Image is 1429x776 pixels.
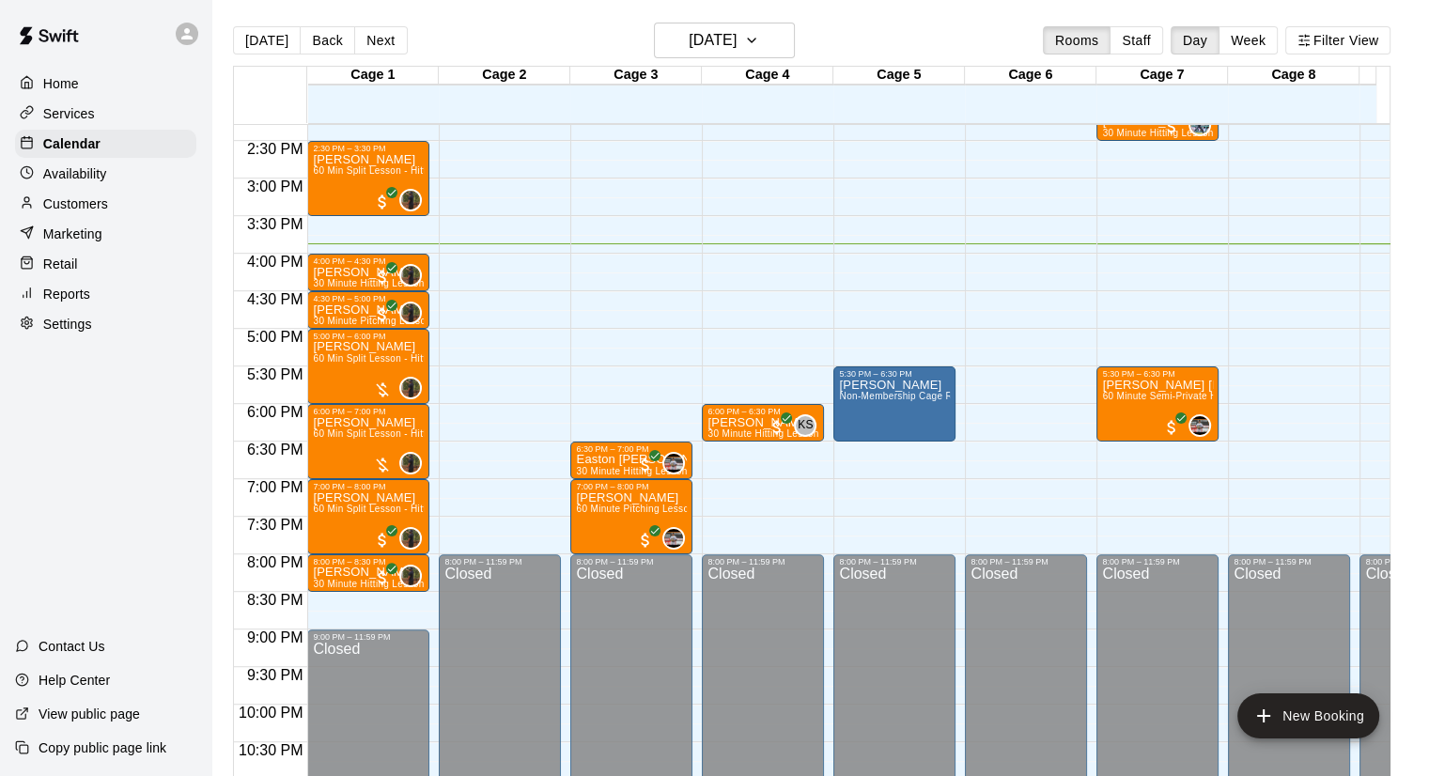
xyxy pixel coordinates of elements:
span: 60 Min Split Lesson - Hitting/Pitching [313,504,478,514]
a: Retail [15,250,196,278]
div: 8:00 PM – 8:30 PM: Kimberly McClelland [307,554,429,592]
div: 8:00 PM – 11:59 PM [576,557,687,566]
p: Settings [43,315,92,334]
span: Derek Wood [1196,114,1211,136]
span: All customers have paid [636,456,655,474]
span: 4:00 PM [242,254,308,270]
button: Rooms [1043,26,1111,54]
button: Staff [1110,26,1163,54]
a: Calendar [15,130,196,158]
div: 5:00 PM – 6:00 PM [313,332,424,341]
p: Copy public page link [39,738,166,757]
div: 8:00 PM – 11:59 PM [839,557,950,566]
span: 2:30 PM [242,141,308,157]
img: Mike Thatcher [401,454,420,473]
span: All customers have paid [373,531,392,550]
span: All customers have paid [373,268,392,287]
div: 6:30 PM – 7:00 PM [576,444,687,454]
div: Cage 2 [439,67,570,85]
span: 7:30 PM [242,517,308,533]
span: 8:30 PM [242,592,308,608]
span: 30 Minute Hitting Lesson [313,278,424,288]
span: 3:00 PM [242,178,308,194]
span: Mike Thatcher [407,452,422,474]
div: Mike Thatcher [399,527,422,550]
span: 10:30 PM [234,742,307,758]
div: 8:00 PM – 8:30 PM [313,557,424,566]
div: Cage 6 [965,67,1096,85]
div: Greg Duncan [662,452,685,474]
span: All customers have paid [373,305,392,324]
button: add [1237,693,1379,738]
div: Mike Thatcher [399,264,422,287]
img: Mike Thatcher [401,303,420,322]
span: Mike Thatcher [407,189,422,211]
span: Mike Thatcher [407,565,422,587]
div: 2:30 PM – 3:30 PM: James Rember [307,141,429,216]
div: Cage 8 [1228,67,1359,85]
span: Mike Thatcher [407,527,422,550]
span: All customers have paid [373,193,392,211]
div: 8:00 PM – 11:59 PM [1102,557,1213,566]
div: Kamron Smith [794,414,816,437]
img: Derek Wood [1190,116,1209,134]
button: Next [354,26,407,54]
div: Reports [15,280,196,308]
span: KS [798,416,814,435]
span: Greg Duncan [670,452,685,474]
span: 60 Min Split Lesson - Hitting/Pitching [313,165,478,176]
img: Greg Duncan [1190,416,1209,435]
div: 2:30 PM – 3:30 PM [313,144,424,153]
p: Home [43,74,79,93]
img: Mike Thatcher [401,379,420,397]
p: Contact Us [39,637,105,656]
span: 9:30 PM [242,667,308,683]
a: Home [15,70,196,98]
p: Retail [43,255,78,273]
span: 30 Minute Hitting Lesson [1102,128,1213,138]
div: Cage 1 [307,67,439,85]
div: 7:00 PM – 8:00 PM [313,482,424,491]
div: 4:00 PM – 4:30 PM: Bradley Levine [307,254,429,291]
div: 8:00 PM – 11:59 PM [707,557,818,566]
img: Mike Thatcher [401,191,420,210]
h6: [DATE] [689,27,737,54]
span: 7:00 PM [242,479,308,495]
button: Back [300,26,355,54]
button: [DATE] [233,26,301,54]
span: Mike Thatcher [407,264,422,287]
span: 30 Minute Hitting Lesson [313,579,424,589]
div: 4:30 PM – 5:00 PM [313,294,424,303]
div: Mike Thatcher [399,452,422,474]
div: Mike Thatcher [399,189,422,211]
p: View public page [39,705,140,723]
div: Customers [15,190,196,218]
div: Mike Thatcher [399,302,422,324]
div: Mike Thatcher [399,565,422,587]
img: Greg Duncan [664,529,683,548]
a: Availability [15,160,196,188]
div: 8:00 PM – 11:59 PM [971,557,1081,566]
span: 5:00 PM [242,329,308,345]
div: 8:00 PM – 11:59 PM [1234,557,1344,566]
span: Mike Thatcher [407,377,422,399]
span: All customers have paid [768,418,786,437]
span: 3:30 PM [242,216,308,232]
div: 6:30 PM – 7:00 PM: Easton Beaty [570,442,692,479]
p: Reports [43,285,90,303]
div: Cage 7 [1096,67,1228,85]
span: Greg Duncan [670,527,685,550]
a: Marketing [15,220,196,248]
div: 5:00 PM – 6:00 PM: 60 Min Split Lesson - Hitting/Pitching [307,329,429,404]
div: 9:00 PM – 11:59 PM [313,632,424,642]
span: Kamron Smith [801,414,816,437]
div: 6:00 PM – 6:30 PM: Remy Pomaranski [702,404,824,442]
span: 60 Min Split Lesson - Hitting/Pitching [313,428,478,439]
span: 9:00 PM [242,629,308,645]
div: Greg Duncan [1188,414,1211,437]
span: 30 Minute Hitting Lesson [707,428,818,439]
span: 60 Minute Pitching Lesson [576,504,694,514]
a: Services [15,100,196,128]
